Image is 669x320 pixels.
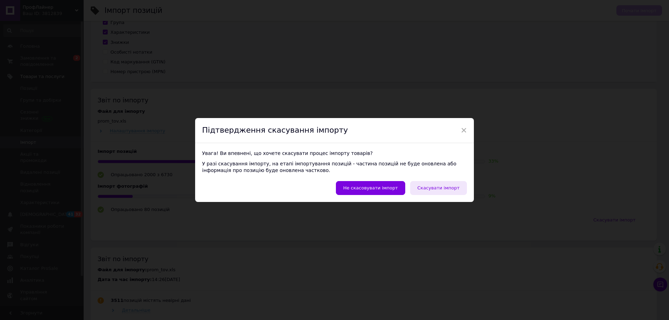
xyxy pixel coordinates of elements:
span: Не скасовувати імпорт [343,185,398,190]
span: × [461,124,467,136]
button: Скасувати імпорт [410,181,467,195]
span: У разі скасування імпорту, на етапі імпортування позицій - частина позицій не буде оновлена ​​або... [202,161,456,173]
button: Не скасовувати імпорт [336,181,405,195]
span: Скасувати імпорт [417,185,460,190]
div: Підтвердження скасування імпорту [195,118,474,143]
span: Увага! Ви впевнені, що хочете скасувати процес імпорту товарів? [202,150,373,156]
